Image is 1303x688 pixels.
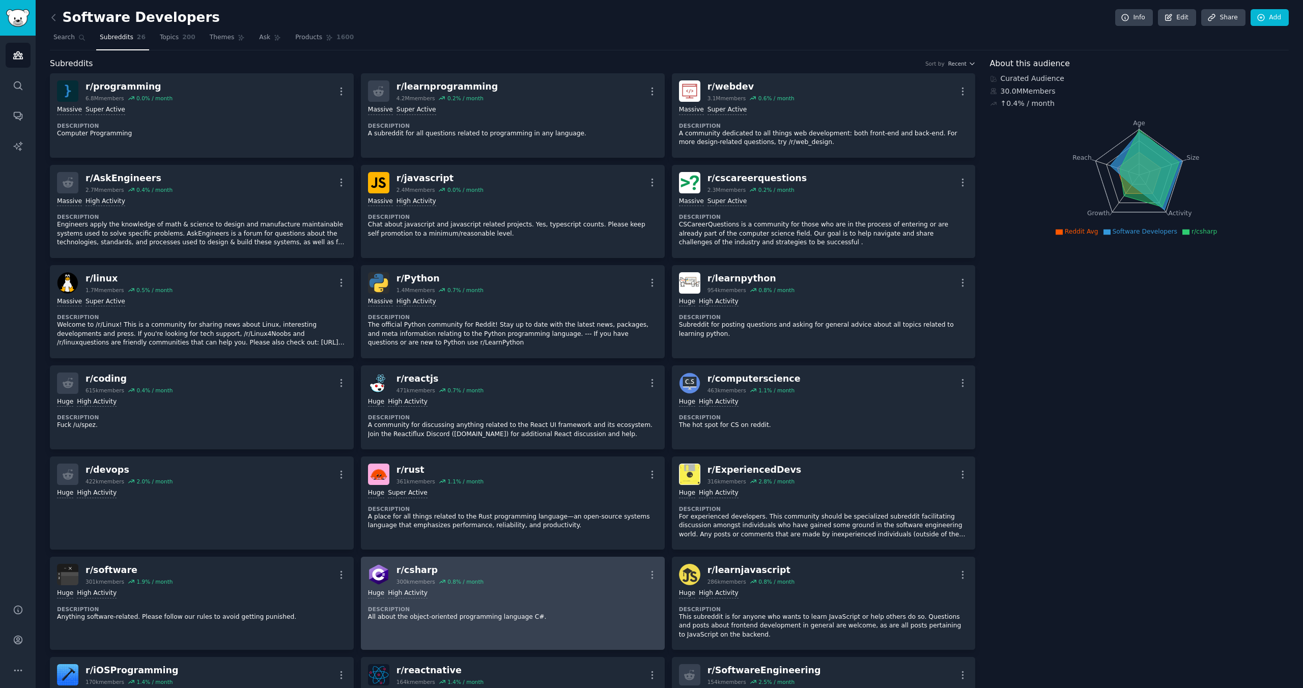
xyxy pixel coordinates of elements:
dt: Description [679,505,969,512]
a: r/AskEngineers2.7Mmembers0.4% / monthMassiveHigh ActivityDescriptionEngineers apply the knowledge... [50,165,354,258]
h2: Software Developers [50,10,220,26]
div: 30.0M Members [990,86,1289,97]
div: High Activity [396,197,436,207]
img: ExperiencedDevs [679,464,700,485]
div: 0.8 % / month [758,578,795,585]
p: For experienced developers. This community should be specialized subreddit facilitating discussio... [679,512,969,539]
span: r/csharp [1192,228,1217,235]
div: 0.0 % / month [136,95,173,102]
div: High Activity [699,297,739,307]
img: learnjavascript [679,564,700,585]
span: 26 [137,33,146,42]
div: 316k members [707,478,746,485]
img: programming [57,80,78,102]
div: Massive [368,297,393,307]
div: High Activity [396,297,436,307]
a: learnpythonr/learnpython954kmembers0.8% / monthHugeHigh ActivityDescriptionSubreddit for posting ... [672,265,976,358]
a: r/learnprogramming4.2Mmembers0.2% / monthMassiveSuper ActiveDescriptionA subreddit for all questi... [361,73,665,158]
div: 0.8 % / month [758,286,795,294]
div: Huge [368,589,384,598]
div: Super Active [396,105,436,115]
div: 0.4 % / month [136,387,173,394]
div: Massive [679,105,704,115]
div: Massive [57,105,82,115]
div: 954k members [707,286,746,294]
div: r/ rust [396,464,484,476]
div: High Activity [77,397,117,407]
p: All about the object-oriented programming language C#. [368,613,658,622]
div: Huge [679,397,695,407]
div: 6.8M members [86,95,124,102]
p: Engineers apply the knowledge of math & science to design and manufacture maintainable systems us... [57,220,347,247]
div: r/ reactjs [396,372,484,385]
span: 1600 [336,33,354,42]
a: Search [50,30,89,50]
a: Edit [1158,9,1196,26]
div: 164k members [396,678,435,685]
p: Chat about javascript and javascript related projects. Yes, typescript counts. Please keep self p... [368,220,658,238]
div: 3.1M members [707,95,746,102]
dt: Description [57,313,347,321]
div: Super Active [86,105,125,115]
div: High Activity [699,397,739,407]
div: r/ cscareerquestions [707,172,807,185]
div: 463k members [707,387,746,394]
tspan: Size [1186,154,1199,161]
p: Computer Programming [57,129,347,138]
p: A subreddit for all questions related to programming in any language. [368,129,658,138]
div: Huge [57,489,73,498]
a: ExperiencedDevsr/ExperiencedDevs316kmembers2.8% / monthHugeHigh ActivityDescriptionFor experience... [672,456,976,550]
div: High Activity [86,197,125,207]
span: Recent [948,60,967,67]
div: r/ learnpython [707,272,795,285]
div: 1.1 % / month [447,478,484,485]
dt: Description [679,414,969,421]
div: Super Active [707,197,747,207]
span: Themes [210,33,235,42]
div: 615k members [86,387,124,394]
a: reactjsr/reactjs471kmembers0.7% / monthHugeHigh ActivityDescriptionA community for discussing any... [361,365,665,450]
img: linux [57,272,78,294]
dt: Description [679,606,969,613]
p: A place for all things related to the Rust programming language—an open-source systems language t... [368,512,658,530]
div: Huge [57,397,73,407]
div: Super Active [707,105,747,115]
div: Super Active [388,489,428,498]
img: cscareerquestions [679,172,700,193]
a: cscareerquestionsr/cscareerquestions2.3Mmembers0.2% / monthMassiveSuper ActiveDescriptionCSCareer... [672,165,976,258]
div: r/ SoftwareEngineering [707,664,821,677]
img: javascript [368,172,389,193]
div: Massive [368,197,393,207]
tspan: Growth [1087,210,1110,217]
dt: Description [57,414,347,421]
div: 1.1 % / month [758,387,795,394]
div: r/ devops [86,464,173,476]
span: Software Developers [1113,228,1177,235]
a: computersciencer/computerscience463kmembers1.1% / monthHugeHigh ActivityDescriptionThe hot spot f... [672,365,976,450]
img: csharp [368,564,389,585]
div: r/ csharp [396,564,484,577]
div: 0.7 % / month [447,387,484,394]
dt: Description [368,122,658,129]
div: 1.4M members [396,286,435,294]
div: 1.4 % / month [447,678,484,685]
a: learnjavascriptr/learnjavascript286kmembers0.8% / monthHugeHigh ActivityDescriptionThis subreddit... [672,557,976,650]
div: Massive [679,197,704,207]
span: Ask [259,33,270,42]
a: csharpr/csharp300kmembers0.8% / monthHugeHigh ActivityDescriptionAll about the object-oriented pr... [361,557,665,650]
dt: Description [57,213,347,220]
div: r/ computerscience [707,372,801,385]
div: r/ coding [86,372,173,385]
div: High Activity [77,489,117,498]
div: 361k members [396,478,435,485]
p: CSCareerQuestions is a community for those who are in the process of entering or are already part... [679,220,969,247]
img: Python [368,272,389,294]
tspan: Reach [1072,154,1092,161]
img: computerscience [679,372,700,394]
p: A community dedicated to all things web development: both front-end and back-end. For more design... [679,129,969,147]
div: 4.2M members [396,95,435,102]
div: Huge [679,589,695,598]
div: 170k members [86,678,124,685]
span: Subreddits [50,58,93,70]
div: Huge [57,589,73,598]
